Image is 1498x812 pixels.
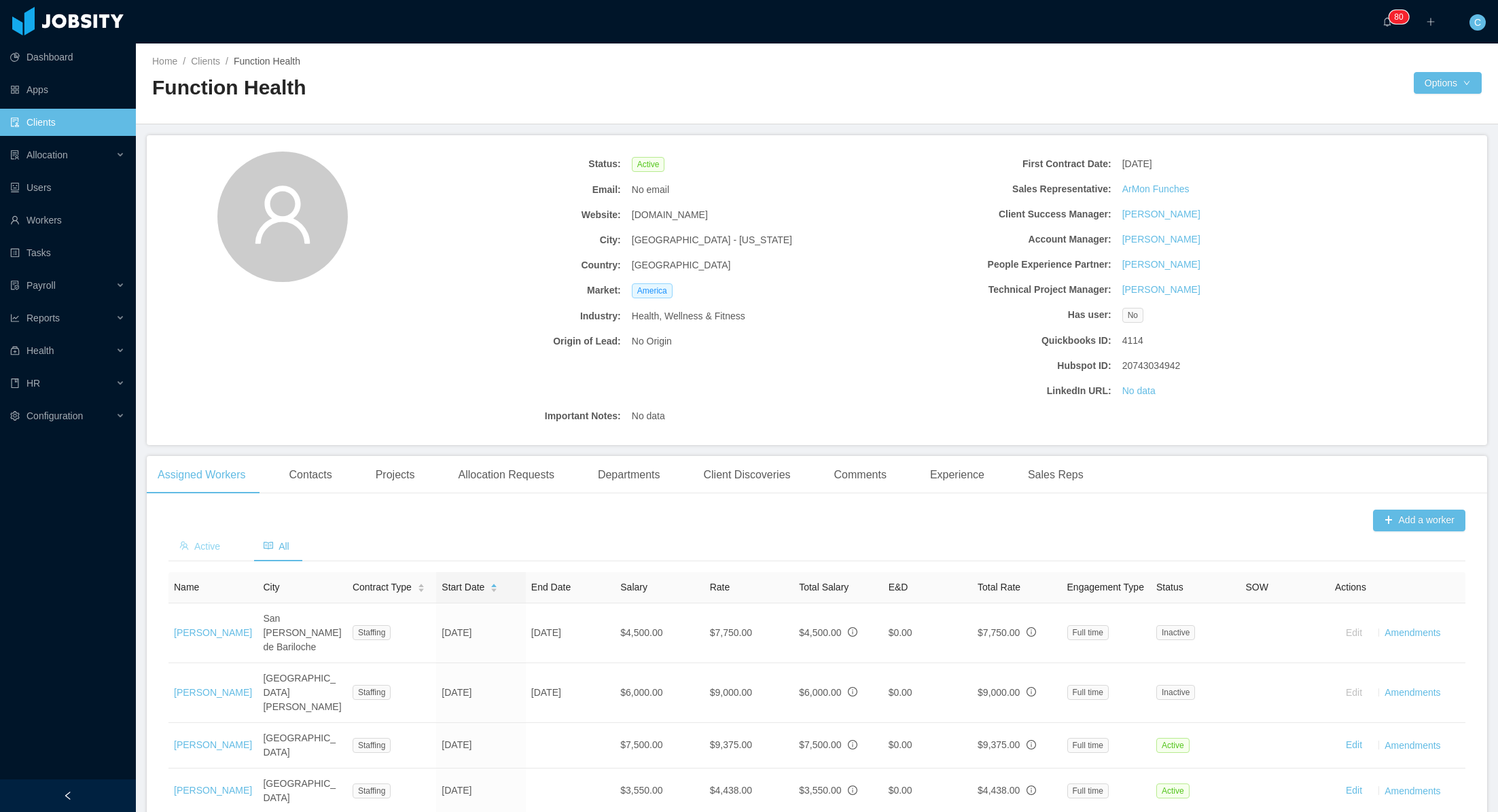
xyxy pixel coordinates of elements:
span: Name [174,582,199,593]
a: No data [1122,384,1156,398]
span: No email [632,183,669,197]
span: Staffing [353,625,391,640]
b: Has user: [877,308,1111,322]
i: icon: caret-down [417,587,425,591]
b: Client Success Manager: [877,207,1111,222]
b: Account Manager: [877,232,1111,247]
span: [GEOGRAPHIC_DATA] [632,258,731,272]
td: $9,375.00 [705,723,793,769]
span: Health, Wellness & Fitness [632,309,745,323]
a: Edit [1346,785,1362,796]
i: icon: file-protect [10,281,20,290]
span: / [183,56,185,67]
i: icon: solution [10,150,20,160]
span: Engagement Type [1067,582,1144,593]
span: Full time [1067,685,1109,700]
a: icon: profileTasks [10,239,125,266]
i: icon: user [250,182,315,247]
span: America [632,283,673,298]
span: Active [632,157,665,172]
i: icon: plus [1426,17,1435,27]
i: icon: team [179,541,189,550]
span: Status [1156,582,1183,593]
span: Health [26,345,54,356]
span: Active [1156,783,1190,798]
span: SOW [1245,582,1268,593]
span: / [226,56,228,67]
span: Inactive [1156,685,1195,700]
div: Allocation Requests [447,456,565,494]
span: C [1474,14,1481,31]
div: Sort [490,582,498,591]
span: 20743034942 [1122,359,1181,373]
b: City: [387,233,621,247]
div: Assigned Workers [147,456,257,494]
span: End Date [531,582,571,593]
b: Industry: [387,309,621,323]
span: Actions [1335,582,1366,593]
td: $7,500.00 [615,723,704,769]
span: info-circle [1027,687,1036,696]
span: info-circle [1027,627,1036,637]
span: Inactive [1156,625,1195,640]
a: [PERSON_NAME] [1122,283,1200,297]
a: [PERSON_NAME] [174,785,252,796]
span: No data [632,409,665,423]
i: icon: read [264,541,273,550]
a: icon: appstoreApps [10,76,125,103]
span: $6,000.00 [799,687,841,698]
button: Optionsicon: down [1414,72,1482,94]
b: Quickbooks ID: [877,334,1111,348]
td: [GEOGRAPHIC_DATA] [257,723,346,769]
a: icon: pie-chartDashboard [10,43,125,71]
p: 0 [1399,10,1404,24]
a: [PERSON_NAME] [1122,232,1200,247]
td: $9,000.00 [705,663,793,723]
button: Edit [1335,735,1373,756]
i: icon: bell [1383,17,1392,27]
span: info-circle [848,740,857,749]
span: Payroll [26,280,56,291]
span: $0.00 [889,785,912,796]
span: $9,000.00 [978,687,1020,698]
span: Reports [26,313,60,323]
span: $0.00 [889,687,912,698]
span: [DOMAIN_NAME] [632,208,708,222]
span: info-circle [1027,785,1036,795]
i: icon: medicine-box [10,346,20,355]
span: E&D [889,582,908,593]
span: No [1122,308,1143,323]
b: Country: [387,258,621,272]
span: $3,550.00 [799,785,841,796]
a: Clients [191,56,220,67]
span: Full time [1067,625,1109,640]
a: Amendments [1385,739,1440,750]
i: icon: caret-up [417,582,425,586]
span: $4,500.00 [799,627,841,638]
span: Staffing [353,685,391,700]
div: Projects [365,456,426,494]
span: Start Date [442,580,484,595]
span: Full time [1067,783,1109,798]
b: Sales Representative: [877,182,1111,196]
span: Allocation [26,149,68,160]
div: Client Discoveries [692,456,801,494]
b: Hubspot ID: [877,359,1111,373]
sup: 80 [1389,10,1408,24]
b: Website: [387,208,621,222]
div: Sort [417,582,425,591]
a: ArMon Funches [1122,182,1190,196]
td: [DATE] [526,663,615,723]
span: Function Health [234,56,300,67]
span: info-circle [848,687,857,696]
i: icon: line-chart [10,313,20,323]
span: $7,750.00 [978,627,1020,638]
span: Staffing [353,738,391,753]
b: Status: [387,157,621,171]
a: icon: robotUsers [10,174,125,201]
button: Edit [1335,682,1373,703]
span: Rate [710,582,730,593]
a: [PERSON_NAME] [174,627,252,638]
a: Edit [1346,739,1362,750]
td: [GEOGRAPHIC_DATA][PERSON_NAME] [257,663,346,723]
